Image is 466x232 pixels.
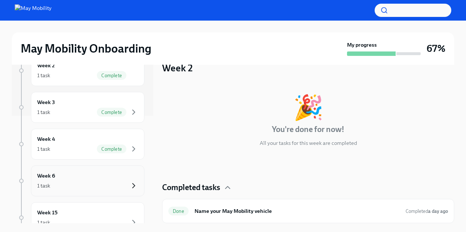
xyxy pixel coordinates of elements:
h3: Week 2 [162,61,193,75]
span: Complete [97,110,126,115]
a: Week 41 taskComplete [18,129,144,160]
strong: My progress [347,41,377,49]
div: 1 task [37,219,50,226]
a: Week 31 taskComplete [18,92,144,123]
span: Complete [97,146,126,152]
div: 🎉 [293,95,323,119]
strong: a day ago [428,208,448,214]
div: 1 task [37,145,50,153]
h4: Completed tasks [162,182,220,193]
h6: Name your May Mobility vehicle [195,207,400,215]
h3: 67% [427,42,445,55]
h6: Week 3 [37,98,55,106]
h6: Week 6 [37,172,55,180]
span: September 8th, 2025 18:38 [406,208,448,215]
a: Week 61 task [18,165,144,196]
div: 1 task [37,72,50,79]
div: 1 task [37,182,50,189]
h6: Week 15 [37,208,57,217]
div: Completed tasks [162,182,454,193]
a: DoneName your May Mobility vehicleCompleteda day ago [168,205,448,217]
div: 1 task [37,108,50,116]
img: May Mobility [15,4,52,16]
h2: May Mobility Onboarding [21,41,151,56]
p: All your tasks for this week are completed [260,139,357,147]
a: Week 21 taskComplete [18,55,144,86]
span: Done [168,208,189,214]
span: Complete [97,73,126,78]
h6: Week 2 [37,61,55,69]
span: Completed [406,208,448,214]
h4: You're done for now! [272,124,344,135]
h6: Week 4 [37,135,55,143]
